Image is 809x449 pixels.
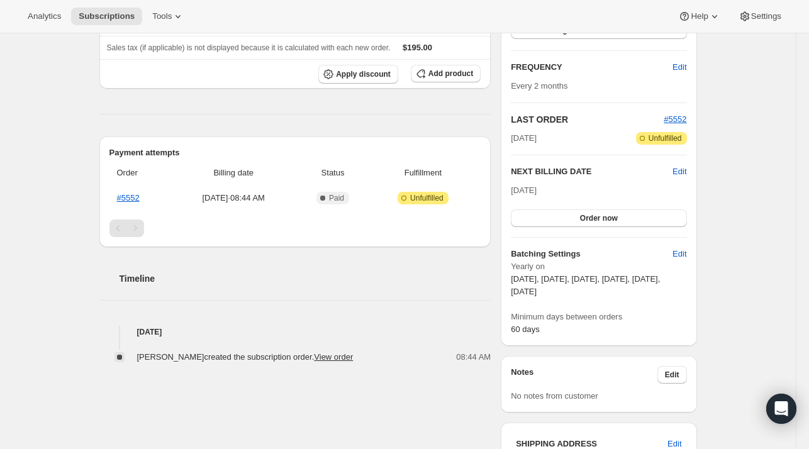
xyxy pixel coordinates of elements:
span: Order now [580,213,618,223]
button: Tools [145,8,192,25]
span: $195.00 [403,43,432,52]
h3: Notes [511,366,657,384]
span: [DATE] [511,132,537,145]
a: #5552 [117,193,140,202]
button: Edit [657,366,687,384]
span: No notes from customer [511,391,598,401]
span: Edit [665,370,679,380]
h2: Payment attempts [109,147,481,159]
span: [DATE], [DATE], [DATE], [DATE], [DATE], [DATE] [511,274,660,296]
h2: Timeline [120,272,491,285]
button: Apply discount [318,65,398,84]
button: Settings [731,8,789,25]
span: [DATE] [511,186,537,195]
span: Edit [672,248,686,260]
button: Order now [511,209,686,227]
button: Subscriptions [71,8,142,25]
div: Open Intercom Messenger [766,394,796,424]
h6: Batching Settings [511,248,672,260]
span: Unfulfilled [410,193,444,203]
button: Help [671,8,728,25]
span: Fulfillment [373,167,474,179]
span: Minimum days between orders [511,311,686,323]
span: Add product [428,69,473,79]
nav: Pagination [109,219,481,237]
button: Edit [665,57,694,77]
a: #5552 [664,114,686,124]
span: Every 2 months [511,81,567,91]
span: 60 days [511,324,540,334]
span: Billing date [174,167,293,179]
span: Help [691,11,708,21]
span: [DATE] · 08:44 AM [174,192,293,204]
span: Edit [672,61,686,74]
span: Tools [152,11,172,21]
h4: [DATE] [99,326,491,338]
span: 08:44 AM [456,351,491,363]
span: Apply discount [336,69,391,79]
h2: NEXT BILLING DATE [511,165,672,178]
h2: LAST ORDER [511,113,664,126]
span: Subscriptions [79,11,135,21]
span: Yearly on [511,260,686,273]
a: View order [314,352,353,362]
button: #5552 [664,113,686,126]
span: Analytics [28,11,61,21]
span: Sales tax (if applicable) is not displayed because it is calculated with each new order. [107,43,391,52]
span: Status [300,167,365,179]
span: Settings [751,11,781,21]
button: Add product [411,65,481,82]
th: Order [109,159,170,187]
span: Unfulfilled [649,133,682,143]
button: Edit [665,244,694,264]
button: Analytics [20,8,69,25]
h2: FREQUENCY [511,61,672,74]
button: Edit [672,165,686,178]
span: Paid [329,193,344,203]
span: [PERSON_NAME] created the subscription order. [137,352,354,362]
